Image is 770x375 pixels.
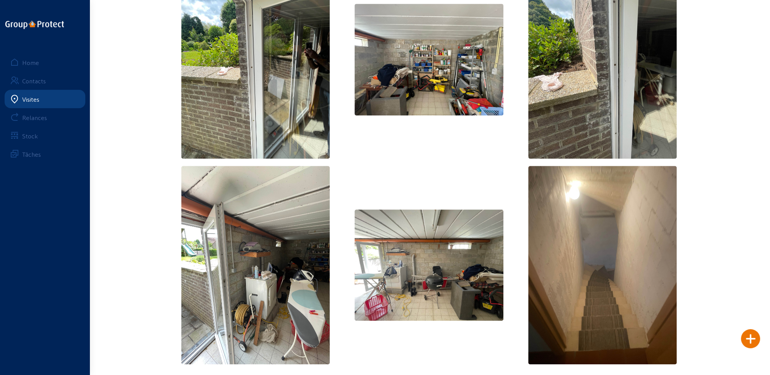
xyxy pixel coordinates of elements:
[22,59,39,66] div: Home
[5,127,85,145] a: Stock
[22,151,41,158] div: Tâches
[355,209,503,321] img: bf93f1a7-d819-b2b2-a0f2-1b45378fce2d.jpeg
[181,166,330,364] img: 8bdb83e8-3b29-4793-1dd7-fe39d93989c6.jpeg
[22,114,47,121] div: Relances
[5,108,85,127] a: Relances
[528,166,677,364] img: ab8c7790-5607-92e0-e85d-83c5926a792f.jpeg
[22,96,39,103] div: Visites
[5,53,85,71] a: Home
[5,21,64,29] img: logo-oneline.png
[5,145,85,163] a: Tâches
[355,4,503,115] img: 06434b76-0569-f7a0-eccb-4a451c604a4b.jpeg
[22,77,46,84] div: Contacts
[5,71,85,90] a: Contacts
[22,132,38,140] div: Stock
[5,90,85,108] a: Visites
